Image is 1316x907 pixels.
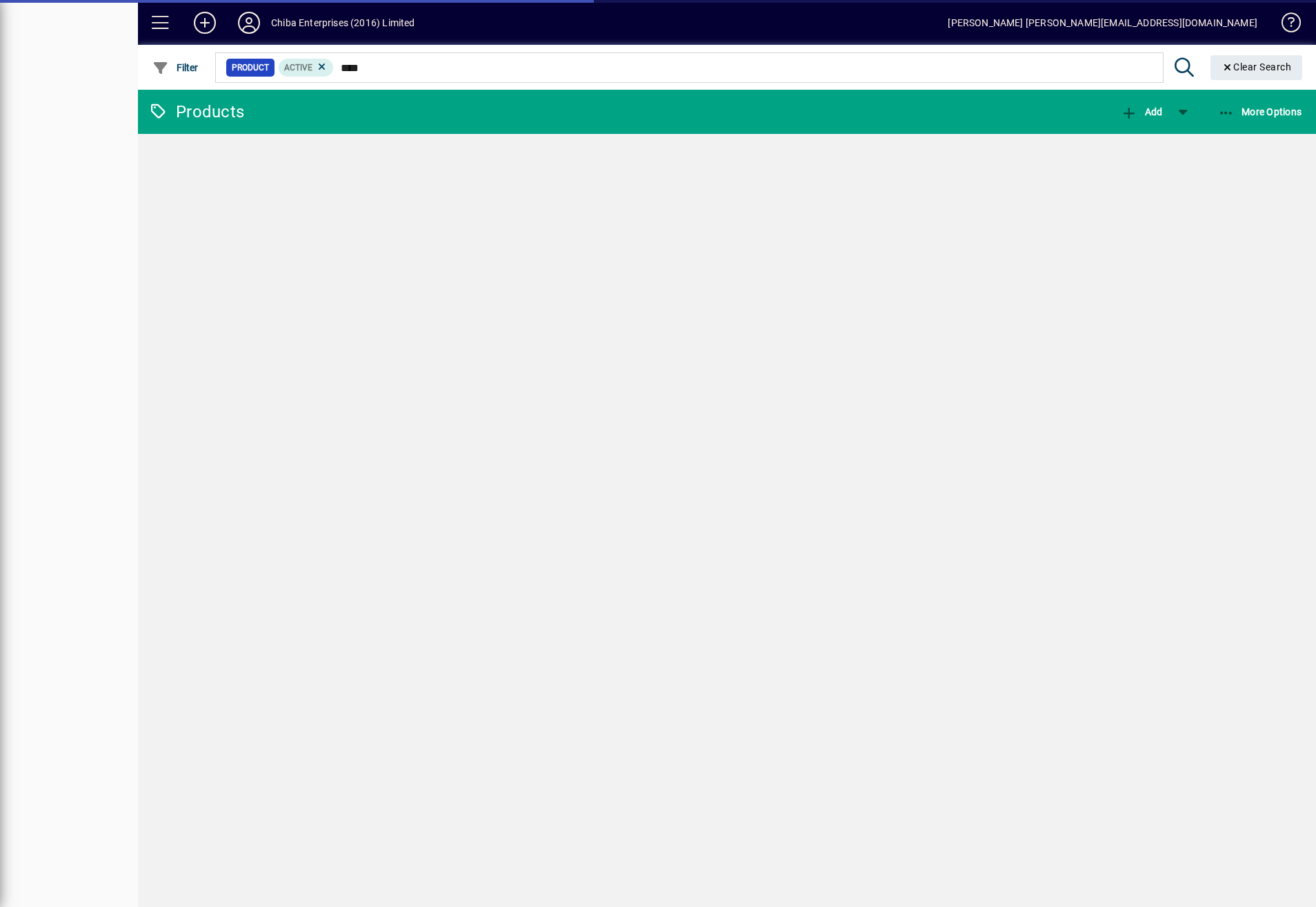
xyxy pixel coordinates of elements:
[1218,106,1302,117] span: More Options
[1210,55,1303,80] button: Clear
[1117,99,1166,124] button: Add
[1222,61,1292,72] span: Clear Search
[227,10,271,35] button: Profile
[148,101,244,123] div: Products
[183,10,227,35] button: Add
[271,12,415,34] div: Chiba Enterprises (2016) Limited
[232,61,269,75] span: Product
[149,55,202,80] button: Filter
[152,62,199,73] span: Filter
[1271,3,1299,48] a: Knowledge Base
[1215,99,1306,124] button: More Options
[284,63,312,72] span: Active
[1121,106,1162,117] span: Add
[279,59,334,77] mat-chip: Activation Status: Active
[948,12,1257,34] div: [PERSON_NAME] [PERSON_NAME][EMAIL_ADDRESS][DOMAIN_NAME]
